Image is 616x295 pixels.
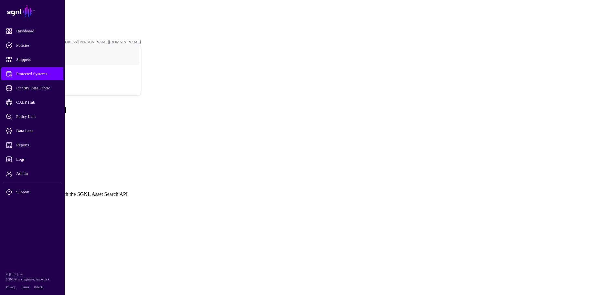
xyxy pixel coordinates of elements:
[13,30,603,35] div: /
[6,113,69,120] span: Policy Lens
[6,99,69,106] span: CAEP Hub
[13,85,141,90] div: Log out
[13,63,141,84] a: POC
[1,153,63,166] a: Logs
[6,42,69,49] span: Policies
[3,288,613,295] h3: Request
[6,85,69,91] span: Identity Data Fabric
[34,285,43,289] a: Patents
[3,191,613,197] p: Configure your transforms with the SGNL Asset Search API
[6,128,69,134] span: Data Lens
[1,25,63,38] a: Dashboard
[6,277,59,282] p: SGNL® is a registered trademark
[6,71,69,77] span: Protected Systems
[3,178,613,186] h3: Search Transforms
[1,67,63,80] a: Protected Systems
[13,11,603,16] div: /
[1,82,63,95] a: Identity Data Fabric
[6,189,69,195] span: Support
[1,53,63,66] a: Snippets
[3,231,613,238] h3: RowFilters
[13,20,603,25] div: /
[6,28,69,34] span: Dashboard
[1,39,63,52] a: Policies
[1,139,63,152] a: Reports
[6,56,69,63] span: Snippets
[1,167,63,180] a: Admin
[1,96,63,109] a: CAEP Hub
[1,124,63,137] a: Data Lens
[6,142,69,148] span: Reports
[1,110,63,123] a: Policy Lens
[6,272,59,277] p: © [URL], Inc
[6,170,69,177] span: Admin
[13,40,141,45] div: [PERSON_NAME][EMAIL_ADDRESS][PERSON_NAME][DOMAIN_NAME]
[4,4,61,18] a: SGNL
[3,105,613,114] h2: [PERSON_NAME]
[6,156,69,163] span: Logs
[21,285,29,289] a: Terms
[6,285,16,289] a: Privacy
